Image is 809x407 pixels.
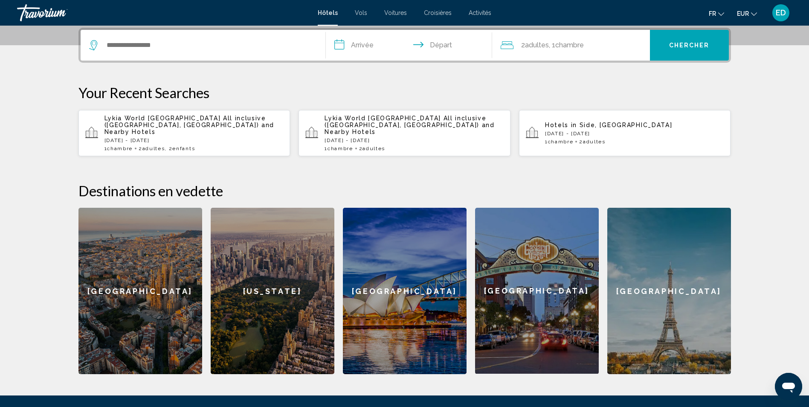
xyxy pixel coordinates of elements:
span: Chambre [328,145,353,151]
button: User Menu [770,4,792,22]
button: Lykia World [GEOGRAPHIC_DATA] All inclusive ([GEOGRAPHIC_DATA], [GEOGRAPHIC_DATA]) and Nearby Hot... [78,110,290,157]
a: Croisières [424,9,452,16]
button: Change language [709,7,724,20]
span: , 1 [549,39,584,51]
iframe: Bouton de lancement de la fenêtre de messagerie [775,373,802,400]
span: 2 [139,145,165,151]
a: Voitures [384,9,407,16]
button: Check in and out dates [326,30,492,61]
span: Enfants [172,145,195,151]
a: [GEOGRAPHIC_DATA] [343,208,467,374]
span: 1 [325,145,353,151]
span: Chambre [548,139,574,145]
button: Lykia World [GEOGRAPHIC_DATA] All inclusive ([GEOGRAPHIC_DATA], [GEOGRAPHIC_DATA]) and Nearby Hot... [299,110,510,157]
span: Adultes [525,41,549,49]
div: Search widget [81,30,729,61]
a: [GEOGRAPHIC_DATA] [475,208,599,374]
span: 2 [359,145,385,151]
span: Chercher [669,42,710,49]
span: Hotels in [545,122,577,128]
button: Travelers: 2 adults, 0 children [492,30,650,61]
span: Side, [GEOGRAPHIC_DATA] [580,122,673,128]
span: 1 [104,145,133,151]
p: [DATE] - [DATE] [325,137,504,143]
a: Vols [355,9,367,16]
span: , 2 [165,145,195,151]
span: Chambre [107,145,133,151]
span: fr [709,10,716,17]
span: EUR [737,10,749,17]
span: Chambre [555,41,584,49]
button: Hotels in Side, [GEOGRAPHIC_DATA][DATE] - [DATE]1Chambre2Adultes [519,110,731,157]
span: Lykia World [GEOGRAPHIC_DATA] All inclusive ([GEOGRAPHIC_DATA], [GEOGRAPHIC_DATA]) [325,115,486,128]
span: 2 [521,39,549,51]
span: 1 [545,139,573,145]
span: Lykia World [GEOGRAPHIC_DATA] All inclusive ([GEOGRAPHIC_DATA], [GEOGRAPHIC_DATA]) [104,115,266,128]
a: [GEOGRAPHIC_DATA] [607,208,731,374]
button: Change currency [737,7,757,20]
a: [US_STATE] [211,208,334,374]
span: Adultes [142,145,165,151]
a: [GEOGRAPHIC_DATA] [78,208,202,374]
h2: Destinations en vedette [78,182,731,199]
a: Hôtels [318,9,338,16]
a: Travorium [17,4,309,21]
span: 2 [579,139,605,145]
span: and Nearby Hotels [325,122,495,135]
button: Chercher [650,30,729,61]
span: Adultes [362,145,385,151]
p: Your Recent Searches [78,84,731,101]
a: Activités [469,9,491,16]
p: [DATE] - [DATE] [545,131,724,137]
span: ED [776,9,786,17]
span: and Nearby Hotels [104,122,275,135]
span: Adultes [583,139,606,145]
p: [DATE] - [DATE] [104,137,284,143]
